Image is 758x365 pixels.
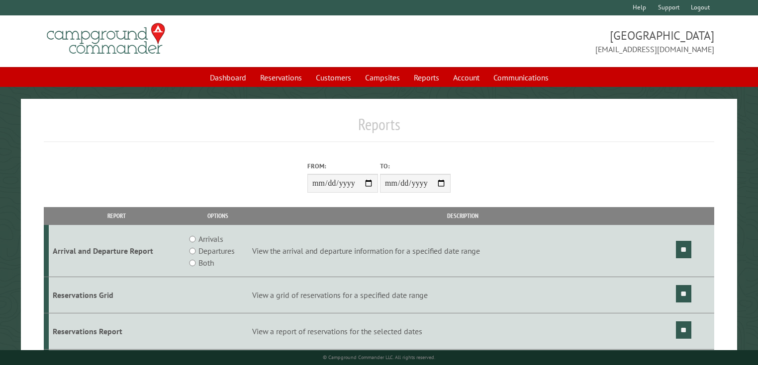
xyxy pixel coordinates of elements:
th: Report [49,207,185,224]
h1: Reports [44,115,715,142]
td: View a grid of reservations for a specified date range [251,277,674,313]
td: Reservations Grid [49,277,185,313]
th: Options [185,207,251,224]
td: View the arrival and departure information for a specified date range [251,225,674,277]
small: © Campground Commander LLC. All rights reserved. [323,354,435,361]
td: Reservations Report [49,313,185,349]
a: Reports [408,68,445,87]
label: Both [198,257,214,269]
a: Campsites [359,68,406,87]
img: Campground Commander [44,19,168,58]
label: To: [380,161,451,171]
a: Dashboard [204,68,252,87]
label: Departures [198,245,235,257]
label: Arrivals [198,233,223,245]
a: Account [447,68,485,87]
label: From: [307,161,378,171]
a: Customers [310,68,357,87]
td: Arrival and Departure Report [49,225,185,277]
a: Reservations [254,68,308,87]
a: Communications [487,68,555,87]
td: View a report of reservations for the selected dates [251,313,674,349]
th: Description [251,207,674,224]
span: [GEOGRAPHIC_DATA] [EMAIL_ADDRESS][DOMAIN_NAME] [379,27,714,55]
